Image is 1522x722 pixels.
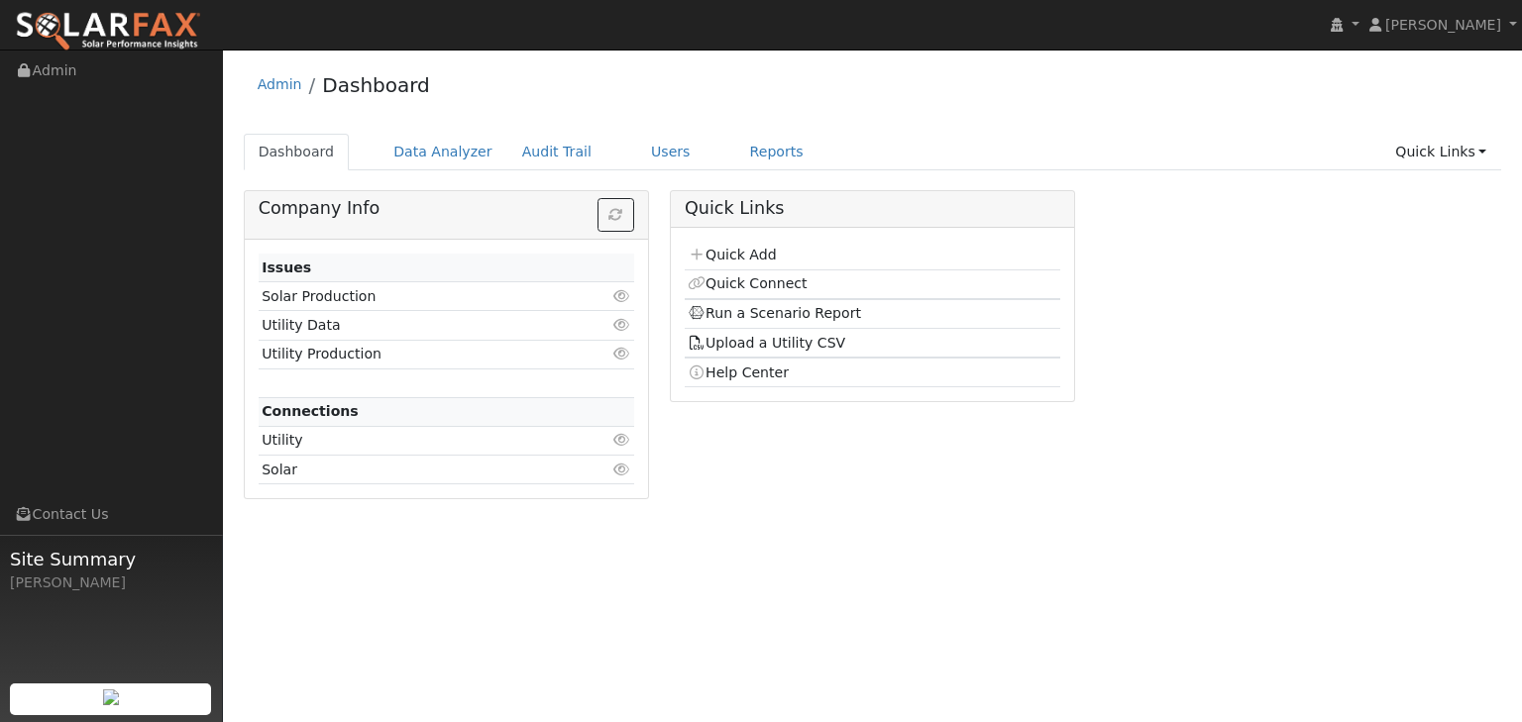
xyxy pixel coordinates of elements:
a: Run a Scenario Report [688,305,861,321]
i: Click to view [613,347,631,361]
a: Quick Links [1380,134,1501,170]
a: Dashboard [244,134,350,170]
td: Solar Production [259,282,574,311]
strong: Connections [262,403,359,419]
a: Data Analyzer [379,134,507,170]
a: Quick Connect [688,275,807,291]
h5: Company Info [259,198,634,219]
a: Reports [735,134,818,170]
h5: Quick Links [685,198,1060,219]
a: Dashboard [322,73,430,97]
strong: Issues [262,259,311,275]
span: [PERSON_NAME] [1385,17,1501,33]
i: Click to view [613,289,631,303]
a: Admin [258,76,302,92]
i: Click to view [613,433,631,447]
img: SolarFax [15,11,201,52]
a: Upload a Utility CSV [688,335,845,351]
span: Site Summary [10,546,212,572]
i: Click to view [613,463,631,476]
td: Solar [259,456,574,484]
a: Audit Trail [507,134,606,170]
img: retrieve [103,689,119,705]
i: Click to view [613,318,631,332]
td: Utility Data [259,311,574,340]
a: Users [636,134,706,170]
a: Help Center [688,364,789,380]
td: Utility [259,426,574,455]
div: [PERSON_NAME] [10,572,212,593]
td: Utility Production [259,340,574,368]
a: Quick Add [688,247,776,262]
